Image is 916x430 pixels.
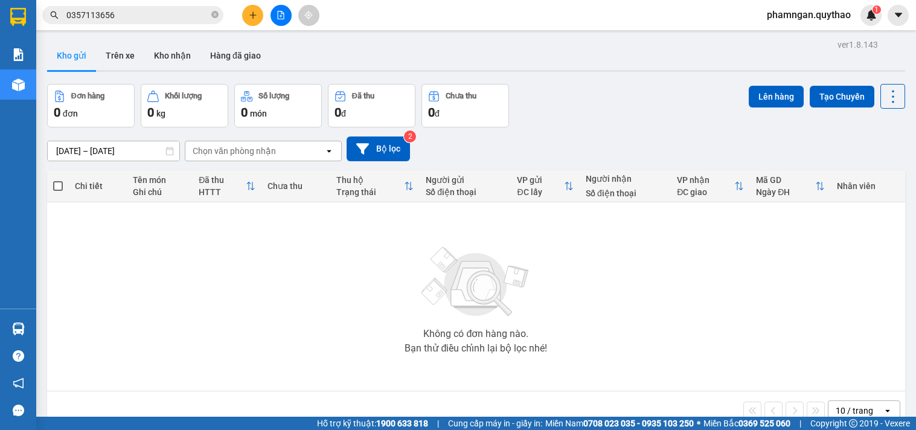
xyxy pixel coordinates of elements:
[249,11,257,19] span: plus
[883,406,892,416] svg: open
[156,109,165,118] span: kg
[54,105,60,120] span: 0
[376,419,428,428] strong: 1900 633 818
[317,417,428,430] span: Hỗ trợ kỹ thuật:
[193,170,261,202] th: Toggle SortBy
[330,170,420,202] th: Toggle SortBy
[211,11,219,18] span: close-circle
[336,187,405,197] div: Trạng thái
[141,84,228,127] button: Khối lượng0kg
[234,84,322,127] button: Số lượng0món
[677,175,734,185] div: VP nhận
[671,170,750,202] th: Toggle SortBy
[304,11,313,19] span: aim
[836,405,873,417] div: 10 / trang
[837,181,898,191] div: Nhân viên
[328,84,415,127] button: Đã thu0đ
[404,130,416,143] sup: 2
[799,417,801,430] span: |
[133,187,187,197] div: Ghi chú
[267,181,324,191] div: Chưa thu
[586,174,665,184] div: Người nhận
[147,105,154,120] span: 0
[241,105,248,120] span: 0
[750,170,831,202] th: Toggle SortBy
[703,417,790,430] span: Miền Bắc
[199,187,246,197] div: HTTT
[426,175,505,185] div: Người gửi
[144,41,200,70] button: Kho nhận
[849,419,857,428] span: copyright
[335,105,341,120] span: 0
[428,105,435,120] span: 0
[756,175,815,185] div: Mã GD
[193,145,276,157] div: Chọn văn phòng nhận
[757,7,860,22] span: phamngan.quythao
[298,5,319,26] button: aim
[873,5,881,14] sup: 1
[583,419,694,428] strong: 0708 023 035 - 0935 103 250
[545,417,694,430] span: Miền Nam
[12,79,25,91] img: warehouse-icon
[12,322,25,335] img: warehouse-icon
[888,5,909,26] button: caret-down
[426,187,505,197] div: Số điện thoại
[242,5,263,26] button: plus
[336,175,405,185] div: Thu hộ
[749,86,804,107] button: Lên hàng
[13,405,24,416] span: message
[63,109,78,118] span: đơn
[437,417,439,430] span: |
[165,92,202,100] div: Khối lượng
[446,92,476,100] div: Chưa thu
[324,146,334,156] svg: open
[738,419,790,428] strong: 0369 525 060
[756,187,815,197] div: Ngày ĐH
[586,188,665,198] div: Số điện thoại
[677,187,734,197] div: ĐC giao
[435,109,440,118] span: đ
[50,11,59,19] span: search
[893,10,904,21] span: caret-down
[517,175,564,185] div: VP gửi
[258,92,289,100] div: Số lượng
[415,240,536,324] img: svg+xml;base64,PHN2ZyBjbGFzcz0ibGlzdC1wbHVnX19zdmciIHhtbG5zPSJodHRwOi8vd3d3LnczLm9yZy8yMDAwL3N2Zy...
[13,350,24,362] span: question-circle
[13,377,24,389] span: notification
[421,84,509,127] button: Chưa thu0đ
[133,175,187,185] div: Tên món
[75,181,121,191] div: Chi tiết
[48,141,179,161] input: Select a date range.
[874,5,879,14] span: 1
[250,109,267,118] span: món
[96,41,144,70] button: Trên xe
[448,417,542,430] span: Cung cấp máy in - giấy in:
[347,136,410,161] button: Bộ lọc
[352,92,374,100] div: Đã thu
[10,8,26,26] img: logo-vxr
[271,5,292,26] button: file-add
[810,86,874,107] button: Tạo Chuyến
[697,421,700,426] span: ⚪️
[866,10,877,21] img: icon-new-feature
[838,38,878,51] div: ver 1.8.143
[405,344,547,353] div: Bạn thử điều chỉnh lại bộ lọc nhé!
[511,170,580,202] th: Toggle SortBy
[66,8,209,22] input: Tìm tên, số ĐT hoặc mã đơn
[211,10,219,21] span: close-circle
[199,175,246,185] div: Đã thu
[47,84,135,127] button: Đơn hàng0đơn
[12,48,25,61] img: solution-icon
[341,109,346,118] span: đ
[517,187,564,197] div: ĐC lấy
[277,11,285,19] span: file-add
[47,41,96,70] button: Kho gửi
[200,41,271,70] button: Hàng đã giao
[71,92,104,100] div: Đơn hàng
[423,329,528,339] div: Không có đơn hàng nào.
